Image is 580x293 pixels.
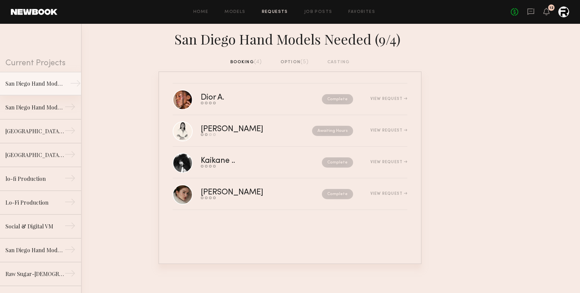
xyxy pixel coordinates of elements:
div: [PERSON_NAME] [201,125,288,133]
div: → [64,125,76,139]
div: → [64,101,76,115]
div: 12 [549,6,554,10]
div: San Diego Hand Model Needed [5,246,64,254]
div: [PERSON_NAME] [201,189,293,196]
div: option [281,58,309,66]
div: Lo-Fi Production [5,199,64,207]
nb-request-status: Complete [322,157,353,168]
a: Favorites [348,10,375,14]
div: → [70,78,81,91]
div: Kaikane .. [201,157,278,165]
div: Dior A. [201,94,273,102]
a: Kaikane ..CompleteView Request [173,147,407,178]
div: → [64,220,76,234]
a: Home [193,10,209,14]
div: View Request [370,160,407,164]
div: San Diego Hand Models Needed (9/4) [158,29,422,48]
div: lo-fi Production [5,175,64,183]
div: Social & Digital VM [5,222,64,230]
div: View Request [370,128,407,133]
a: [PERSON_NAME]CompleteView Request [173,178,407,210]
nb-request-status: Complete [322,189,353,199]
div: San Diego Hand Models Needed (9/16) [5,80,64,88]
div: Raw Sugar-[DEMOGRAPHIC_DATA] Models Needed [5,270,64,278]
nb-request-status: Awaiting Hours [312,126,353,136]
div: [GEOGRAPHIC_DATA] Local Skincare Models Needed (6/18) [5,151,64,159]
a: Models [225,10,245,14]
nb-request-status: Complete [322,94,353,104]
div: → [64,149,76,162]
div: → [64,196,76,210]
div: → [64,268,76,281]
a: Dior A.CompleteView Request [173,84,407,115]
a: Job Posts [304,10,332,14]
div: → [64,173,76,186]
a: Requests [262,10,288,14]
a: [PERSON_NAME]Awaiting HoursView Request [173,115,407,147]
div: San Diego Hand Models Needed (9/4) [5,103,64,111]
div: [GEOGRAPHIC_DATA] Local Stand-Ins Needed (6/3) [5,127,64,135]
div: View Request [370,97,407,101]
div: → [64,244,76,258]
div: View Request [370,192,407,196]
span: (5) [301,59,309,65]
